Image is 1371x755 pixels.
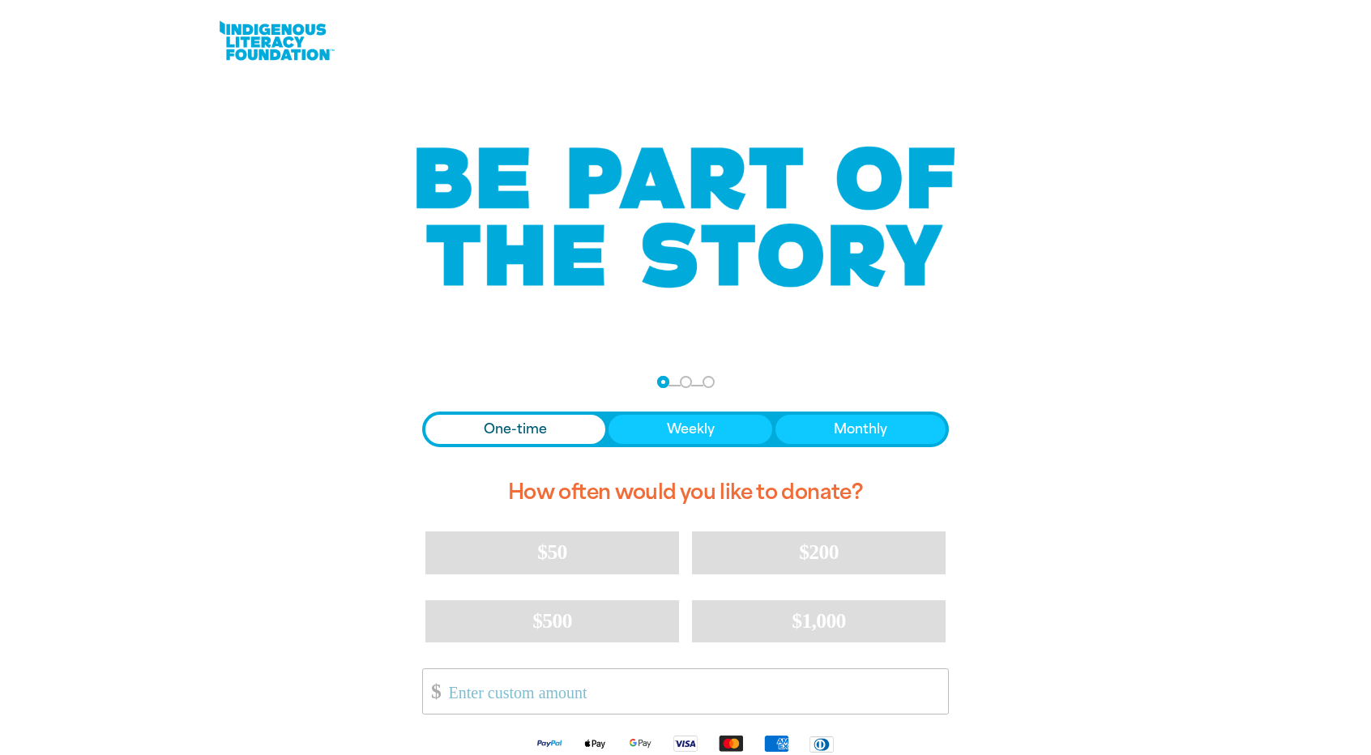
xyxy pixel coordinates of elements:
[667,420,715,439] span: Weekly
[657,376,669,388] button: Navigate to step 1 of 3 to enter your donation amount
[692,531,946,574] button: $200
[402,114,969,321] img: Be part of the story
[423,673,441,710] span: $
[680,376,692,388] button: Navigate to step 2 of 3 to enter your details
[775,415,946,444] button: Monthly
[484,420,547,439] span: One-time
[425,600,679,642] button: $500
[617,734,663,753] img: Google Pay logo
[703,376,715,388] button: Navigate to step 3 of 3 to enter your payment details
[799,540,839,564] span: $200
[572,734,617,753] img: Apple Pay logo
[532,609,572,633] span: $500
[799,735,844,753] img: Diners Club logo
[609,415,773,444] button: Weekly
[425,415,605,444] button: One-time
[692,600,946,642] button: $1,000
[422,412,949,447] div: Donation frequency
[425,531,679,574] button: $50
[834,420,887,439] span: Monthly
[792,609,846,633] span: $1,000
[537,540,566,564] span: $50
[422,467,949,518] h2: How often would you like to donate?
[438,669,948,714] input: Enter custom amount
[663,734,708,753] img: Visa logo
[527,734,572,753] img: Paypal logo
[708,734,754,753] img: Mastercard logo
[754,734,799,753] img: American Express logo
